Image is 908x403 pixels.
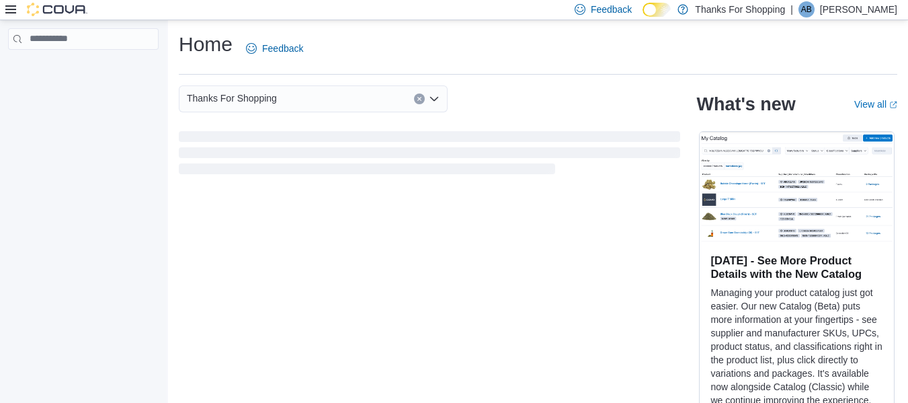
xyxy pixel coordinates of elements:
button: Open list of options [429,94,440,104]
span: AB [801,1,812,17]
svg: External link [889,101,897,109]
span: Feedback [262,42,303,55]
img: Cova [27,3,87,16]
a: View allExternal link [854,99,897,110]
div: Ace Braaten [798,1,815,17]
h3: [DATE] - See More Product Details with the New Catalog [710,254,883,281]
input: Dark Mode [643,3,671,17]
h2: What's new [696,94,795,115]
span: Thanks For Shopping [187,90,277,106]
p: Thanks For Shopping [695,1,785,17]
span: Loading [179,134,680,177]
button: Clear input [414,94,425,104]
p: [PERSON_NAME] [820,1,897,17]
a: Feedback [241,35,308,62]
p: | [790,1,793,17]
h1: Home [179,31,233,58]
span: Feedback [591,3,632,16]
nav: Complex example [8,52,159,85]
